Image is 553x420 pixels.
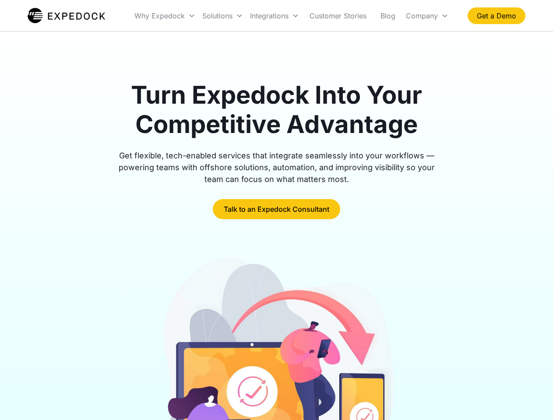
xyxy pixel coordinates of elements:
[303,1,373,31] a: Customer Stories
[109,150,445,185] div: Get flexible, tech-enabled services that integrate seamlessly into your workflows — powering team...
[247,1,303,31] div: Integrations
[509,378,553,420] iframe: Chat Widget
[109,80,445,139] h1: Turn Expedock Into Your Competitive Advantage
[468,7,525,24] a: Get a Demo
[406,11,438,20] div: Company
[250,11,289,20] div: Integrations
[373,1,402,31] a: Blog
[402,1,452,31] div: Company
[213,199,340,219] a: Talk to an Expedock Consultant
[131,1,199,31] div: Why Expedock
[28,7,105,24] a: home
[202,11,232,20] div: Solutions
[199,1,247,31] div: Solutions
[28,7,105,24] img: Expedock Logo
[134,11,185,20] div: Why Expedock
